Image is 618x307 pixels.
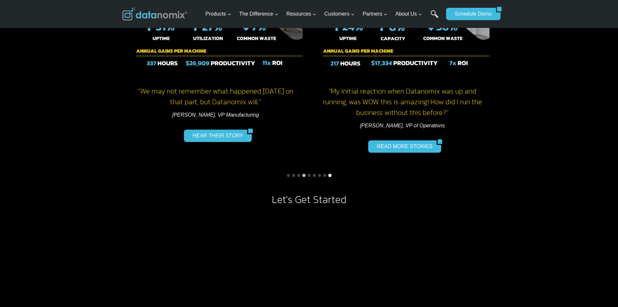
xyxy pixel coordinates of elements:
[184,130,248,142] a: HEAR THEIR STORY
[122,194,496,205] h2: Let’s Get Started
[122,173,496,178] ul: Select a slide to show
[129,86,303,107] h4: “We may not remember what happened [DATE] on that part, but Datanomix will.”
[395,10,422,18] span: About Us
[122,7,187,20] img: Datanomix
[239,10,278,18] span: The Difference
[318,174,321,177] button: Go to slide 7
[286,10,316,18] span: Resources
[324,10,355,18] span: Customers
[308,174,311,177] button: Go to slide 5
[287,174,290,177] button: Go to slide 1
[328,174,332,177] button: Go to slide 9
[430,10,439,25] a: Search
[368,140,437,153] a: READ MORE STORIES
[360,123,445,128] em: [PERSON_NAME], VP of Operations
[297,174,300,177] button: Go to slide 3
[316,86,490,118] h4: “My Initial reaction when Datanomix was up and running, was WOW this is amazing! How did I run th...
[313,174,316,177] button: Go to slide 6
[302,174,306,177] button: Go to slide 4
[363,10,387,18] span: Partners
[323,174,326,177] button: Go to slide 8
[203,4,443,25] nav: Primary Navigation
[292,174,295,177] button: Go to slide 2
[446,8,496,20] a: Schedule Demo
[172,112,259,118] em: [PERSON_NAME], VP Manufacturing
[205,10,231,18] span: Products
